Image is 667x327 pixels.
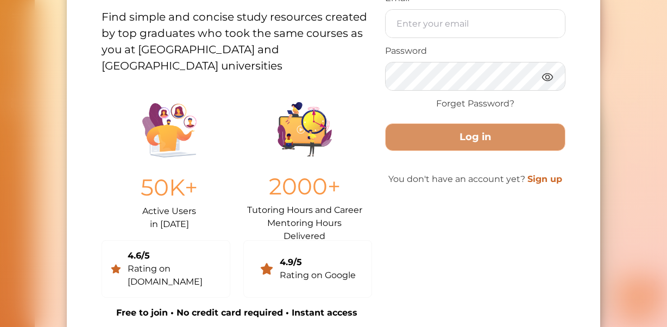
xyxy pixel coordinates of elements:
a: 4.6/5Rating on [DOMAIN_NAME] [102,240,230,298]
p: 2000+ [268,169,340,204]
p: Free to join • No credit card required • Instant access [102,306,372,319]
p: You don't have an account yet? [385,173,565,186]
button: Log in [385,123,565,151]
img: eye.3286bcf0.webp [541,70,554,84]
img: Illustration.25158f3c.png [142,103,196,158]
p: Password [385,45,565,58]
i: 1 [241,1,249,9]
div: Rating on Google [279,269,355,282]
p: 50K+ [141,171,198,205]
img: Group%201403.ccdcecb8.png [277,102,331,156]
p: Tutoring Hours and Career Mentoring Hours Delivered [247,204,362,231]
p: Active Users in [DATE] [142,205,196,231]
div: 4.6/5 [128,249,221,262]
div: Rating on [DOMAIN_NAME] [128,262,221,288]
input: Enter your email [386,10,565,37]
a: 4.9/5Rating on Google [243,240,372,298]
a: Forget Password? [436,97,514,110]
div: 4.9/5 [279,256,355,269]
a: Sign up [527,174,562,184]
